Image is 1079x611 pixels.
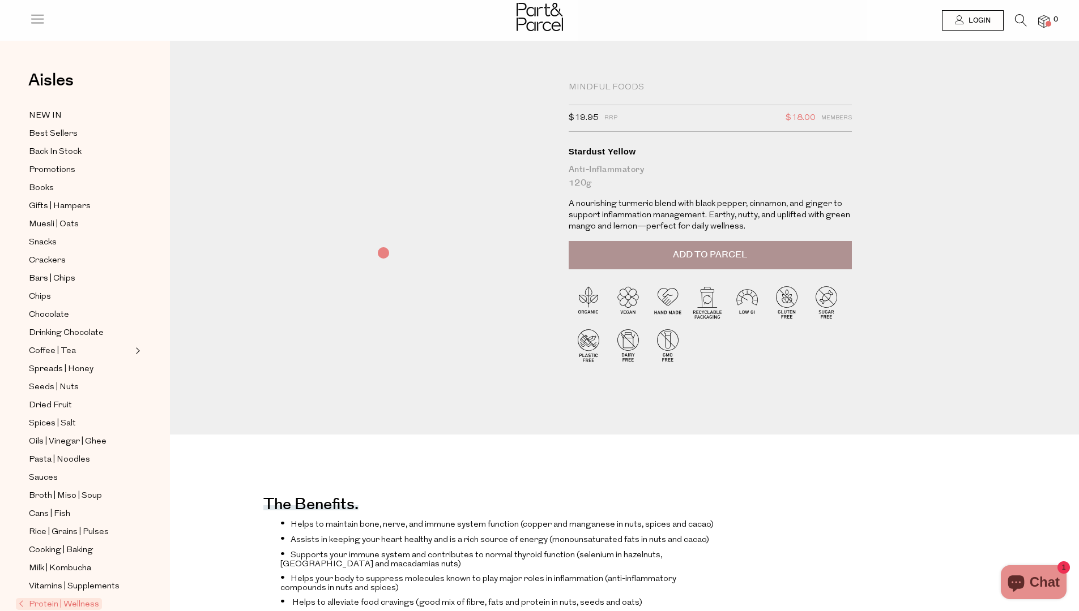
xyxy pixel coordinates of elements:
[1051,15,1061,25] span: 0
[29,435,106,449] span: Oils | Vinegar | Ghee
[966,16,991,25] span: Login
[29,380,132,394] a: Seeds | Nuts
[688,282,727,322] img: P_P-ICONS-Live_Bec_V11_Recyclable_Packaging.svg
[280,518,722,530] li: Helps to maintain bone, nerve, and immune system function (copper and manganese in nuts, spices a...
[29,290,51,304] span: Chips
[29,580,120,593] span: Vitamins | Supplements
[29,145,82,159] span: Back In Stock
[29,381,79,394] span: Seeds | Nuts
[28,72,74,100] a: Aisles
[604,111,617,126] span: RRP
[569,111,599,126] span: $19.95
[29,109,62,123] span: NEW IN
[29,254,66,268] span: Crackers
[29,200,91,213] span: Gifts | Hampers
[1038,15,1050,27] a: 0
[29,109,132,123] a: NEW IN
[29,417,76,431] span: Spices | Salt
[29,562,91,575] span: Milk | Kombucha
[29,308,132,322] a: Chocolate
[821,111,852,126] span: Members
[29,145,132,159] a: Back In Stock
[29,217,132,231] a: Muesli | Oats
[517,3,563,31] img: Part&Parcel
[569,199,852,233] p: A nourishing turmeric blend with black pepper, cinnamon, and ginger to support inflammation manag...
[280,549,722,569] li: Supports your immune system and contributes to normal thyroid function (selenium in hazelnuts, [G...
[29,453,132,467] a: Pasta | Noodles
[280,533,722,545] li: Assists in keeping your heart healthy and is a rich source of energy (monounsaturated fats in nut...
[29,507,70,521] span: Cans | Fish
[280,573,722,592] li: Helps your body to suppress molecules known to play major roles in inflammation (anti-inflammator...
[569,241,852,269] button: Add to Parcel
[280,596,722,608] li: Helps to alleviate food cravings (good mix of fibre, fats and protein in nuts, seeds and oats)
[29,308,69,322] span: Chocolate
[29,326,132,340] a: Drinking Chocolate
[29,345,76,358] span: Coffee | Tea
[942,10,1004,31] a: Login
[29,525,132,539] a: Rice | Grains | Pulses
[29,453,90,467] span: Pasta | Noodles
[29,127,132,141] a: Best Sellers
[786,111,816,126] span: $18.00
[29,579,132,593] a: Vitamins | Supplements
[569,163,852,190] div: Anti-Inflammatory 120g
[29,181,132,195] a: Books
[767,282,807,322] img: P_P-ICONS-Live_Bec_V11_Gluten_Free.svg
[29,235,132,249] a: Snacks
[648,325,688,365] img: P_P-ICONS-Live_Bec_V11_GMO_Free.svg
[29,127,78,141] span: Best Sellers
[29,272,75,286] span: Bars | Chips
[673,248,747,261] span: Add to Parcel
[29,526,109,539] span: Rice | Grains | Pulses
[569,146,852,157] div: Stardust Yellow
[29,471,58,485] span: Sauces
[263,502,359,510] h4: The benefits.
[569,282,608,322] img: P_P-ICONS-Live_Bec_V11_Organic.svg
[29,489,102,503] span: Broth | Miso | Soup
[608,325,648,365] img: P_P-ICONS-Live_Bec_V11_Dairy_Free.svg
[391,560,458,569] span: macadamias nuts
[807,282,846,322] img: P_P-ICONS-Live_Bec_V11_Sugar_Free.svg
[28,68,74,93] span: Aisles
[19,597,132,611] a: Protein | Wellness
[29,182,54,195] span: Books
[29,544,93,557] span: Cooking | Baking
[29,218,79,231] span: Muesli | Oats
[29,290,132,304] a: Chips
[29,561,132,575] a: Milk | Kombucha
[29,399,72,412] span: Dried Fruit
[727,282,767,322] img: P_P-ICONS-Live_Bec_V11_Low_Gi.svg
[997,565,1070,602] inbox-online-store-chat: Shopify online store chat
[29,344,132,358] a: Coffee | Tea
[29,507,132,521] a: Cans | Fish
[29,272,132,286] a: Bars | Chips
[29,163,132,177] a: Promotions
[569,82,852,93] div: Mindful Foods
[569,325,608,365] img: P_P-ICONS-Live_Bec_V11_Plastic_Free.svg
[29,362,132,376] a: Spreads | Honey
[29,434,132,449] a: Oils | Vinegar | Ghee
[29,326,104,340] span: Drinking Chocolate
[29,471,132,485] a: Sauces
[29,163,75,177] span: Promotions
[16,598,102,610] span: Protein | Wellness
[29,253,132,268] a: Crackers
[29,236,57,249] span: Snacks
[29,416,132,431] a: Spices | Salt
[29,398,132,412] a: Dried Fruit
[29,199,132,213] a: Gifts | Hampers
[29,363,93,376] span: Spreads | Honey
[29,543,132,557] a: Cooking | Baking
[648,282,688,322] img: P_P-ICONS-Live_Bec_V11_Handmade.svg
[133,344,140,358] button: Expand/Collapse Coffee | Tea
[29,489,132,503] a: Broth | Miso | Soup
[608,282,648,322] img: P_P-ICONS-Live_Bec_V11_Vegan.svg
